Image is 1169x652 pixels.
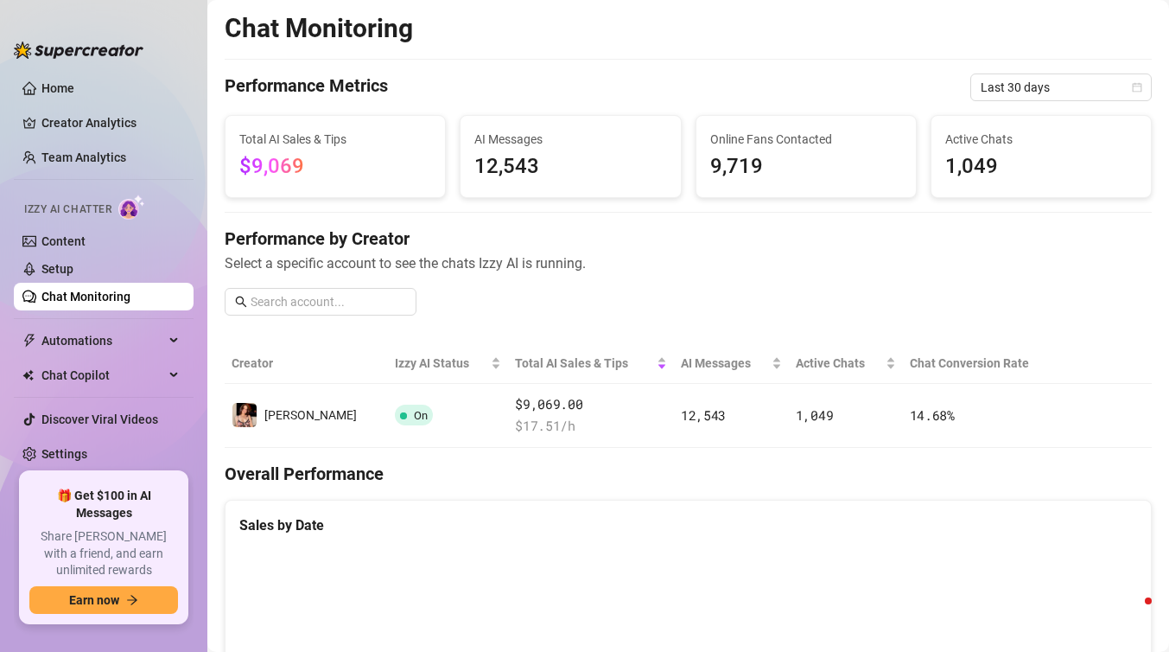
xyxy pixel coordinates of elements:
span: AI Messages [474,130,666,149]
span: AI Messages [681,354,768,373]
span: On [414,409,428,422]
h2: Chat Monitoring [225,12,413,45]
span: 1,049 [796,406,834,424]
h4: Performance by Creator [225,227,1152,251]
span: Izzy AI Status [395,354,487,373]
span: 14.68 % [910,406,955,424]
span: Chat Copilot [41,361,164,389]
span: thunderbolt [22,334,36,348]
span: $9,069.00 [515,394,667,415]
h4: Performance Metrics [225,74,388,101]
button: Earn nowarrow-right [29,586,178,614]
span: Total AI Sales & Tips [515,354,653,373]
a: Team Analytics [41,150,126,164]
span: $9,069 [239,154,304,178]
span: arrow-right [126,594,138,606]
img: logo-BBDzfeDw.svg [14,42,143,59]
th: Chat Conversion Rate [903,343,1059,384]
span: 1,049 [945,150,1137,183]
iframe: Intercom live chat [1110,593,1152,635]
span: [PERSON_NAME] [264,408,357,422]
span: Active Chats [796,354,882,373]
a: Discover Viral Videos [41,412,158,426]
span: Share [PERSON_NAME] with a friend, and earn unlimited rewards [29,528,178,579]
span: Earn now [69,593,119,607]
span: Izzy AI Chatter [24,201,111,218]
span: 🎁 Get $100 in AI Messages [29,488,178,521]
a: Home [41,81,74,95]
h4: Overall Performance [225,462,1152,486]
span: search [235,296,247,308]
th: Active Chats [789,343,903,384]
span: Select a specific account to see the chats Izzy AI is running. [225,252,1152,274]
input: Search account... [251,292,406,311]
th: Creator [225,343,388,384]
span: Automations [41,327,164,355]
img: AI Chatter [118,195,145,220]
th: Izzy AI Status [388,343,508,384]
span: Last 30 days [981,74,1141,100]
span: 12,543 [681,406,726,424]
img: Chat Copilot [22,369,34,381]
img: Blair [232,403,257,427]
span: calendar [1132,82,1142,93]
span: 12,543 [474,150,666,183]
div: Sales by Date [239,515,1137,536]
a: Chat Monitoring [41,290,130,304]
a: Settings [41,447,87,461]
span: $ 17.51 /h [515,416,667,437]
span: Total AI Sales & Tips [239,130,431,149]
a: Setup [41,262,73,276]
span: 9,719 [710,150,902,183]
a: Content [41,234,86,248]
a: Creator Analytics [41,109,180,137]
th: AI Messages [674,343,789,384]
th: Total AI Sales & Tips [508,343,674,384]
span: Active Chats [945,130,1137,149]
span: Online Fans Contacted [710,130,902,149]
